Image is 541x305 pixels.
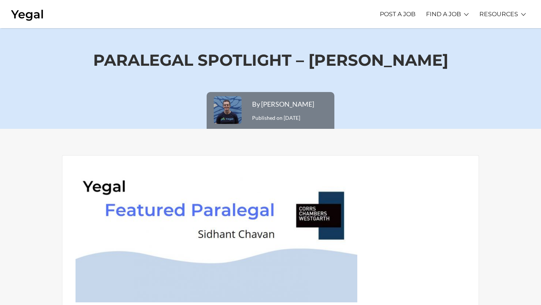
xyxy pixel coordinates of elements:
a: POST A JOB [380,4,416,24]
a: By [PERSON_NAME] [252,100,314,108]
img: Photo [213,95,243,125]
a: RESOURCES [479,4,518,24]
h1: Paralegal Spotlight – [PERSON_NAME] [54,28,487,92]
span: Published on [DATE] [252,100,314,121]
a: FIND A JOB [426,4,461,24]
